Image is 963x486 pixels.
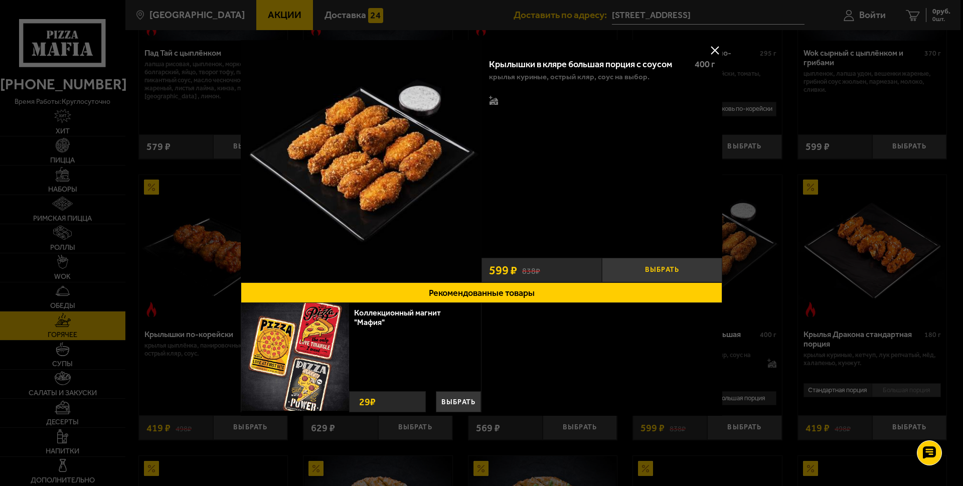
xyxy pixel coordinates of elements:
button: Выбрать [602,258,722,282]
a: Крылышки в кляре большая порция c соусом [241,40,481,282]
a: Коллекционный магнит "Мафия" [354,308,441,327]
span: 599 ₽ [489,264,517,276]
p: крылья куриные, острый кляр, соус на выбор. [489,73,650,81]
span: 400 г [695,59,715,70]
strong: 29 ₽ [357,392,378,412]
img: Крылышки в кляре большая порция c соусом [241,40,481,281]
button: Рекомендованные товары [241,282,722,303]
div: Крылышки в кляре большая порция c соусом [489,59,686,70]
button: Выбрать [436,391,481,412]
s: 838 ₽ [522,265,540,275]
